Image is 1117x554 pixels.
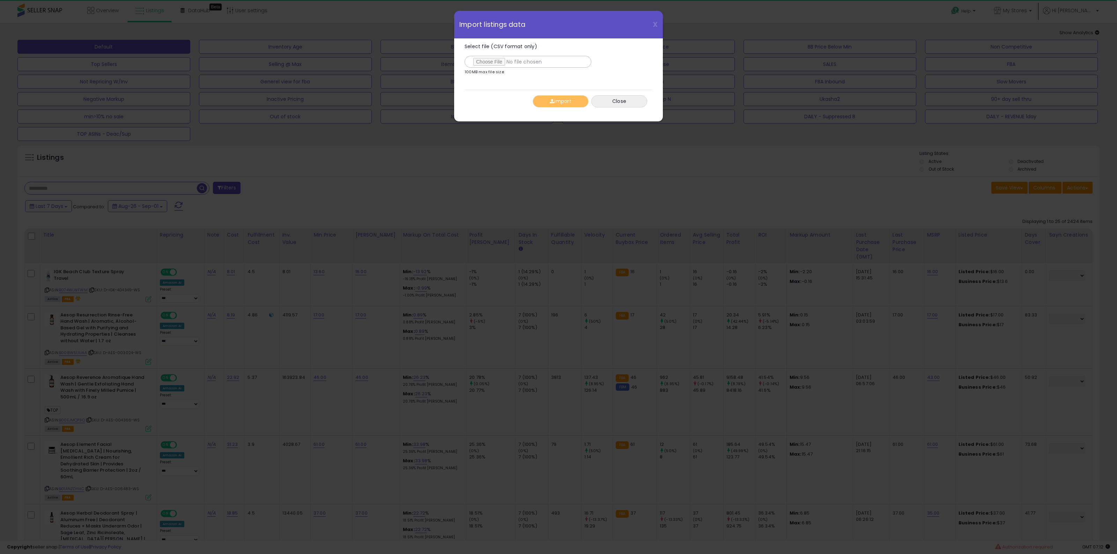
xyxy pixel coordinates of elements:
[591,95,647,107] button: Close
[465,70,504,74] p: 100MB max file size
[465,43,537,50] span: Select file (CSV format only)
[653,20,658,29] span: X
[533,95,589,107] button: Import
[459,21,525,28] span: Import listings data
